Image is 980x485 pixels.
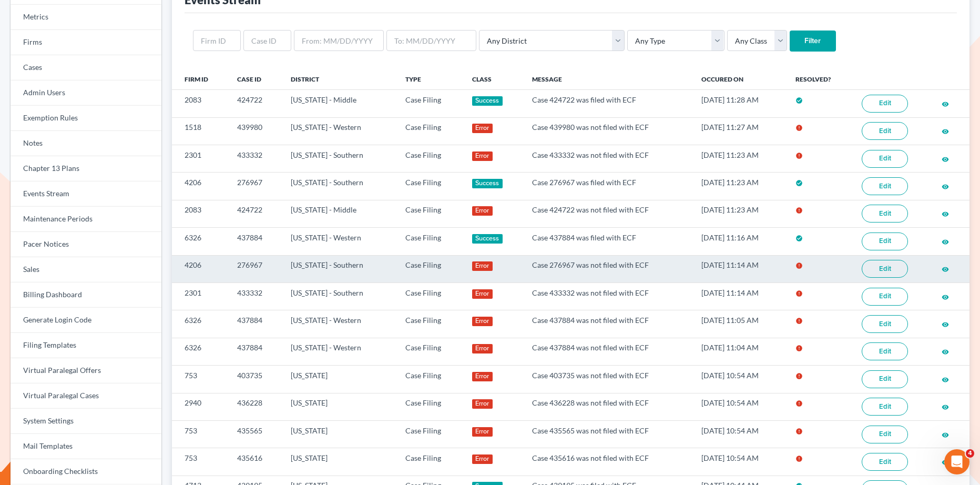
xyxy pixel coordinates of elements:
td: Case Filing [397,282,464,310]
td: [DATE] 11:16 AM [693,228,787,255]
td: Case 276967 was filed with ECF [524,173,693,200]
div: Error [472,151,493,161]
a: Edit [862,426,908,443]
td: [DATE] 10:54 AM [693,366,787,393]
div: Success [472,234,503,244]
td: 435565 [229,420,282,448]
td: [US_STATE] - Western [282,228,397,255]
i: visibility [942,294,949,301]
td: 276967 [229,255,282,282]
div: Success [472,96,503,106]
i: visibility [942,403,949,411]
a: System Settings [11,409,161,434]
td: [DATE] 10:54 AM [693,420,787,448]
td: 424722 [229,90,282,117]
td: 403735 [229,366,282,393]
td: Case 403735 was not filed with ECF [524,366,693,393]
i: error [795,428,803,435]
a: Metrics [11,5,161,30]
th: Message [524,68,693,89]
td: [US_STATE] [282,366,397,393]
a: visibility [942,375,949,383]
a: Notes [11,131,161,156]
a: visibility [942,99,949,108]
td: Case Filing [397,117,464,145]
td: 2301 [172,282,229,310]
i: visibility [942,100,949,108]
a: Edit [862,177,908,195]
a: Exemption Rules [11,106,161,131]
div: Error [472,289,493,299]
i: error [795,207,803,214]
a: Events Stream [11,181,161,207]
td: [DATE] 11:05 AM [693,310,787,338]
td: 753 [172,366,229,393]
div: Error [472,206,493,216]
th: Resolved? [787,68,853,89]
a: Admin Users [11,80,161,106]
th: Class [464,68,524,89]
a: Pacer Notices [11,232,161,257]
a: Onboarding Checklists [11,459,161,484]
td: [US_STATE] [282,393,397,420]
a: Edit [862,95,908,113]
td: Case 435565 was not filed with ECF [524,420,693,448]
td: [DATE] 11:04 AM [693,338,787,365]
td: [US_STATE] - Southern [282,145,397,172]
a: visibility [942,126,949,135]
td: [DATE] 11:28 AM [693,90,787,117]
i: error [795,400,803,407]
td: Case Filing [397,255,464,282]
td: Case 439980 was not filed with ECF [524,117,693,145]
a: Edit [862,453,908,471]
td: [DATE] 11:23 AM [693,173,787,200]
td: 6326 [172,310,229,338]
i: visibility [942,431,949,439]
td: Case Filing [397,310,464,338]
th: District [282,68,397,89]
i: error [795,317,803,325]
i: visibility [942,321,949,328]
i: error [795,262,803,269]
a: visibility [942,457,949,466]
td: 437884 [229,338,282,365]
a: Mail Templates [11,434,161,459]
td: [DATE] 10:54 AM [693,448,787,476]
i: visibility [942,210,949,218]
i: error [795,455,803,462]
td: 439980 [229,117,282,145]
i: visibility [942,156,949,163]
td: 433332 [229,282,282,310]
input: From: MM/DD/YYYY [294,30,384,51]
div: Error [472,399,493,409]
a: visibility [942,237,949,246]
a: visibility [942,264,949,273]
td: Case 437884 was not filed with ECF [524,338,693,365]
td: [US_STATE] - Western [282,310,397,338]
i: check_circle [795,179,803,187]
i: visibility [942,238,949,246]
i: visibility [942,348,949,356]
a: Chapter 13 Plans [11,156,161,181]
td: 753 [172,420,229,448]
td: [DATE] 11:27 AM [693,117,787,145]
td: 437884 [229,310,282,338]
a: visibility [942,154,949,163]
a: Sales [11,257,161,282]
a: Edit [862,260,908,278]
td: Case Filing [397,448,464,476]
a: Edit [862,370,908,388]
a: Edit [862,315,908,333]
a: Edit [862,233,908,250]
td: [US_STATE] - Western [282,117,397,145]
td: 753 [172,448,229,476]
td: [US_STATE] - Middle [282,200,397,227]
td: [US_STATE] [282,420,397,448]
a: Generate Login Code [11,308,161,333]
td: [US_STATE] - Western [282,338,397,365]
td: 2940 [172,393,229,420]
a: Edit [862,150,908,168]
i: error [795,290,803,297]
td: [US_STATE] - Southern [282,173,397,200]
td: Case 436228 was not filed with ECF [524,393,693,420]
